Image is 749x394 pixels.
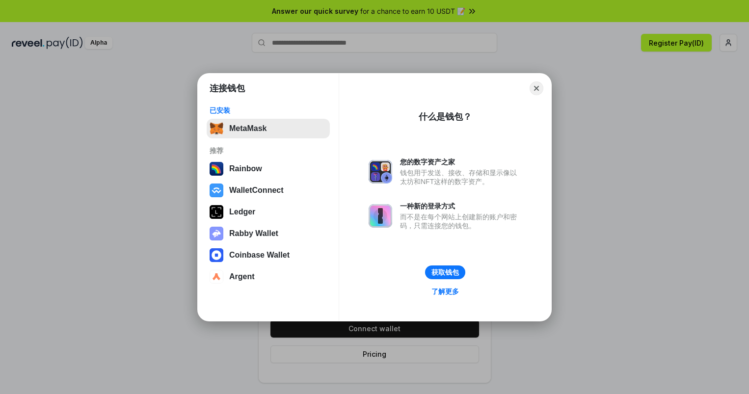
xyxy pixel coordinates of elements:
button: 获取钱包 [425,265,465,279]
h1: 连接钱包 [210,82,245,94]
div: Rabby Wallet [229,229,278,238]
div: Coinbase Wallet [229,251,290,260]
img: svg+xml,%3Csvg%20xmlns%3D%22http%3A%2F%2Fwww.w3.org%2F2000%2Fsvg%22%20fill%3D%22none%22%20viewBox... [369,204,392,228]
button: WalletConnect [207,181,330,200]
button: MetaMask [207,119,330,138]
img: svg+xml,%3Csvg%20xmlns%3D%22http%3A%2F%2Fwww.w3.org%2F2000%2Fsvg%22%20fill%3D%22none%22%20viewBox... [210,227,223,240]
img: svg+xml,%3Csvg%20fill%3D%22none%22%20height%3D%2233%22%20viewBox%3D%220%200%2035%2033%22%20width%... [210,122,223,135]
div: 什么是钱包？ [419,111,472,123]
div: 获取钱包 [431,268,459,277]
a: 了解更多 [426,285,465,298]
img: svg+xml,%3Csvg%20width%3D%2228%22%20height%3D%2228%22%20viewBox%3D%220%200%2028%2028%22%20fill%3D... [210,248,223,262]
button: Close [530,81,543,95]
div: 了解更多 [431,287,459,296]
div: 已安装 [210,106,327,115]
button: Argent [207,267,330,287]
img: svg+xml,%3Csvg%20width%3D%2228%22%20height%3D%2228%22%20viewBox%3D%220%200%2028%2028%22%20fill%3D... [210,184,223,197]
div: 而不是在每个网站上创建新的账户和密码，只需连接您的钱包。 [400,212,522,230]
div: Rainbow [229,164,262,173]
img: svg+xml,%3Csvg%20width%3D%2228%22%20height%3D%2228%22%20viewBox%3D%220%200%2028%2028%22%20fill%3D... [210,270,223,284]
img: svg+xml,%3Csvg%20xmlns%3D%22http%3A%2F%2Fwww.w3.org%2F2000%2Fsvg%22%20width%3D%2228%22%20height%3... [210,205,223,219]
img: svg+xml,%3Csvg%20xmlns%3D%22http%3A%2F%2Fwww.w3.org%2F2000%2Fsvg%22%20fill%3D%22none%22%20viewBox... [369,160,392,184]
div: 钱包用于发送、接收、存储和显示像以太坊和NFT这样的数字资产。 [400,168,522,186]
div: Ledger [229,208,255,216]
div: MetaMask [229,124,267,133]
button: Rabby Wallet [207,224,330,243]
div: 您的数字资产之家 [400,158,522,166]
div: 推荐 [210,146,327,155]
button: Rainbow [207,159,330,179]
button: Ledger [207,202,330,222]
div: Argent [229,272,255,281]
img: svg+xml,%3Csvg%20width%3D%22120%22%20height%3D%22120%22%20viewBox%3D%220%200%20120%20120%22%20fil... [210,162,223,176]
div: WalletConnect [229,186,284,195]
button: Coinbase Wallet [207,245,330,265]
div: 一种新的登录方式 [400,202,522,210]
